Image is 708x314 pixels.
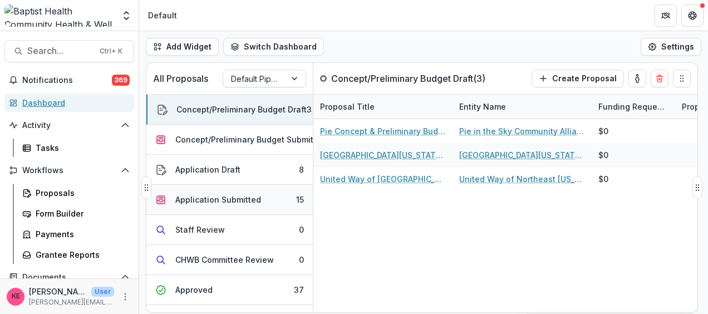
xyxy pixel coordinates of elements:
button: CHWB Committee Review0 [146,245,313,275]
div: Proposal Title [313,95,453,119]
a: Proposals [18,184,134,202]
div: Concept/Preliminary Budget Draft [176,104,307,115]
p: User [91,287,114,297]
a: [GEOGRAPHIC_DATA][US_STATE], Dept. of Health Disparities [459,149,585,161]
button: Drag [692,176,702,199]
div: $0 [598,173,608,185]
button: toggle-assigned-to-me [628,70,646,87]
button: Switch Dashboard [223,38,324,56]
a: United Way of [GEOGRAPHIC_DATA][US_STATE], Inc. - 2025 - Concept & Preliminary Budget Form [320,173,446,185]
button: Application Submitted15 [146,185,313,215]
button: Open Documents [4,268,134,286]
div: Payments [36,228,125,240]
span: Workflows [22,166,116,175]
a: Grantee Reports [18,246,134,264]
button: Get Help [681,4,704,27]
button: Concept/Preliminary Budget Draft3 [146,95,313,125]
div: Concept/Preliminary Budget Submitted [175,134,326,145]
button: Open Workflows [4,161,134,179]
button: Drag [141,176,151,199]
a: Form Builder [18,204,134,223]
div: CHWB Committee Review [175,254,274,266]
button: Partners [655,4,677,27]
button: More [119,290,132,303]
div: Entity Name [453,95,592,119]
button: Concept/Preliminary Budget Submitted0 [146,125,313,155]
div: 0 [299,254,304,266]
div: 15 [296,194,304,205]
div: Approved [175,284,213,296]
span: 369 [112,75,130,86]
div: Funding Requested [592,95,675,119]
div: Grantee Reports [36,249,125,261]
a: Payments [18,225,134,243]
div: 3 [307,104,312,115]
button: Approved37 [146,275,313,305]
span: Documents [22,273,116,282]
p: All Proposals [153,72,208,85]
button: Open Activity [4,116,134,134]
a: [GEOGRAPHIC_DATA][US_STATE], Dept. of Psychology - 2025 - Concept & Preliminary Budget Form [320,149,446,161]
button: Create Proposal [532,70,624,87]
a: Tasks [18,139,134,157]
span: Activity [22,121,116,130]
div: Ctrl + K [97,45,125,57]
button: Drag [673,70,691,87]
button: Application Draft8 [146,155,313,185]
button: Open entity switcher [119,4,134,27]
a: United Way of Northeast [US_STATE], Inc. [459,173,585,185]
div: Proposals [36,187,125,199]
div: Tasks [36,142,125,154]
div: Funding Requested [592,101,675,112]
p: Concept/Preliminary Budget Draft ( 3 ) [331,72,485,85]
div: $0 [598,125,608,137]
div: 0 [299,224,304,235]
button: Staff Review0 [146,215,313,245]
button: Search... [4,40,134,62]
button: Delete card [651,70,668,87]
span: Notifications [22,76,112,85]
button: Add Widget [146,38,219,56]
div: 37 [294,284,304,296]
a: Dashboard [4,94,134,112]
div: Entity Name [453,101,513,112]
a: Pie Concept & Preliminary Budget [320,125,446,137]
div: Proposal Title [313,101,381,112]
img: Baptist Health Community Health & Well Being logo [4,4,114,27]
p: [PERSON_NAME] [29,286,87,297]
div: Default [148,9,177,21]
a: Pie in the Sky Community Alliance [459,125,585,137]
div: $0 [598,149,608,161]
div: Staff Review [175,224,225,235]
button: Settings [641,38,701,56]
div: Application Draft [175,164,240,175]
div: Dashboard [22,97,125,109]
nav: breadcrumb [144,7,181,23]
span: Search... [27,46,93,56]
div: Form Builder [36,208,125,219]
p: [PERSON_NAME][EMAIL_ADDRESS][DOMAIN_NAME] [29,297,114,307]
div: Application Submitted [175,194,261,205]
button: Notifications369 [4,71,134,89]
div: 8 [299,164,304,175]
div: Katie E [12,293,20,300]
